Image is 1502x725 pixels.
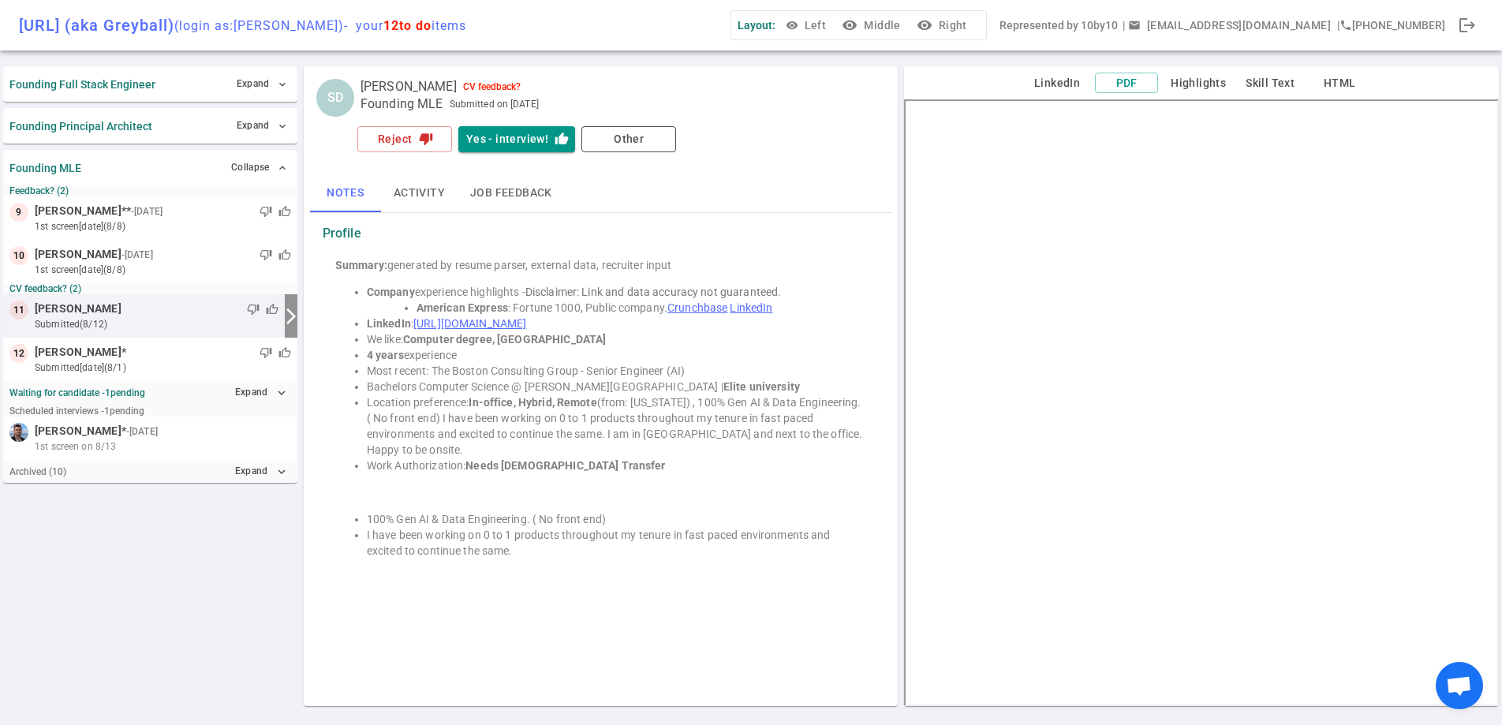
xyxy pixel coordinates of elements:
small: Archived ( 10 ) [9,466,66,477]
div: 10 [9,246,28,265]
li: Bachelors Computer Science @ [PERSON_NAME][GEOGRAPHIC_DATA] | [367,379,867,394]
span: - your items [344,18,466,33]
div: Done [1452,9,1483,41]
button: Yes - interview!thumb_up [458,126,575,152]
button: visibilityRight [914,11,973,40]
span: thumb_down [260,205,272,218]
button: Notes [310,174,381,212]
li: experience highlights - [367,284,867,300]
strong: In-office, Hybrid, Remote [469,396,596,409]
span: I have been working on 0 to 1 products throughout my tenure in fast paced environments and excite... [367,529,833,557]
span: thumb_down [260,346,272,359]
i: phone [1339,19,1352,32]
button: Expandexpand_more [231,460,291,483]
button: visibilityMiddle [839,11,906,40]
button: Expandexpand_more [231,381,291,404]
strong: Founding Full Stack Engineer [9,78,155,91]
strong: 4 years [367,349,404,361]
small: - [DATE] [131,204,163,219]
small: CV feedback? (2) [9,283,291,294]
i: arrow_forward_ios [282,307,301,326]
div: generated by resume parser, external data, recruiter input [335,257,867,273]
i: visibility [842,17,857,33]
span: thumb_up [278,346,291,359]
strong: Founding Principal Architect [9,120,152,133]
button: PDF [1095,73,1158,94]
button: LinkedIn [1026,73,1089,93]
span: [PERSON_NAME] [35,246,121,263]
strong: American Express [417,301,508,314]
span: visibility [786,19,798,32]
li: Work Authorization: [367,458,867,473]
small: Feedback? (2) [9,185,291,196]
span: 1st screen on 8/13 [35,439,116,454]
i: thumb_down [419,132,433,146]
strong: Profile [323,226,361,241]
li: Location preference: (from: [US_STATE]) , 100% Gen AI & Data Engineering. ( No front end) I have ... [367,394,867,458]
button: Left [782,11,832,40]
span: thumb_up [278,205,291,218]
span: Disclaimer: Link and data accuracy not guaranteed. [525,286,782,298]
small: 1st Screen [DATE] (8/8) [35,219,291,234]
strong: Founding MLE [9,162,81,174]
strong: Computer degree, [GEOGRAPHIC_DATA] [403,333,606,346]
strong: Elite university [723,380,800,393]
span: expand_more [276,120,289,133]
a: Open chat [1436,662,1483,709]
a: [URL][DOMAIN_NAME] [413,317,526,330]
div: Represented by 10by10 | | [PHONE_NUMBER] [999,11,1445,40]
strong: LinkedIn [367,317,411,330]
span: thumb_down [260,249,272,261]
span: thumb_up [278,249,291,261]
i: visibility [917,17,932,33]
span: Layout: [738,19,775,32]
span: expand_less [276,162,289,174]
button: Job feedback [458,174,565,212]
strong: Company [367,286,415,298]
i: expand_more [275,465,289,479]
span: thumb_up [266,303,278,316]
button: HTML [1308,73,1371,93]
span: [PERSON_NAME] [35,423,121,439]
button: Highlights [1164,73,1232,93]
span: [PERSON_NAME] [35,301,121,317]
li: : [367,316,867,331]
strong: Summary: [335,259,387,271]
span: expand_more [276,78,289,91]
span: logout [1458,16,1477,35]
span: email [1128,19,1141,32]
li: : Fortune 1000, Public company. [417,300,867,316]
span: 12 to do [383,18,432,33]
li: experience [367,347,867,363]
span: (login as: [PERSON_NAME] ) [174,18,344,33]
i: thumb_up [555,132,569,146]
span: [PERSON_NAME] [361,79,457,95]
small: submitted [DATE] (8/1) [35,361,291,375]
button: Rejectthumb_down [357,126,452,152]
span: [PERSON_NAME] [35,203,121,219]
small: - [DATE] [126,424,158,439]
button: Activity [381,174,458,212]
div: 12 [9,344,28,363]
span: Founding MLE [361,96,443,112]
span: thumb_down [247,303,260,316]
div: basic tabs example [310,174,892,212]
button: Skill Text [1239,73,1302,93]
small: submitted (8/12) [35,317,278,331]
small: Scheduled interviews - 1 pending [9,405,144,417]
span: 100% Gen AI & Data Engineering. ( No front end) [367,513,606,525]
li: We like: [367,331,867,347]
button: Other [581,126,676,152]
img: cbcf5cbc2f3de96ce8eed511da3e4f0c [9,423,28,442]
button: Expand [233,114,291,137]
span: Submitted on [DATE] [450,96,539,112]
strong: Needs [DEMOGRAPHIC_DATA] Transfer [465,459,665,472]
div: [URL] (aka Greyball) [19,16,466,35]
iframe: candidate_document_preview__iframe [904,99,1499,706]
a: LinkedIn [730,301,772,314]
strong: Waiting for candidate - 1 pending [9,387,145,398]
button: Open a message box [1125,11,1337,40]
li: Most recent: The Boston Consulting Group - Senior Engineer (AI) [367,363,867,379]
div: 11 [9,301,28,320]
a: Crunchbase [667,301,727,314]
